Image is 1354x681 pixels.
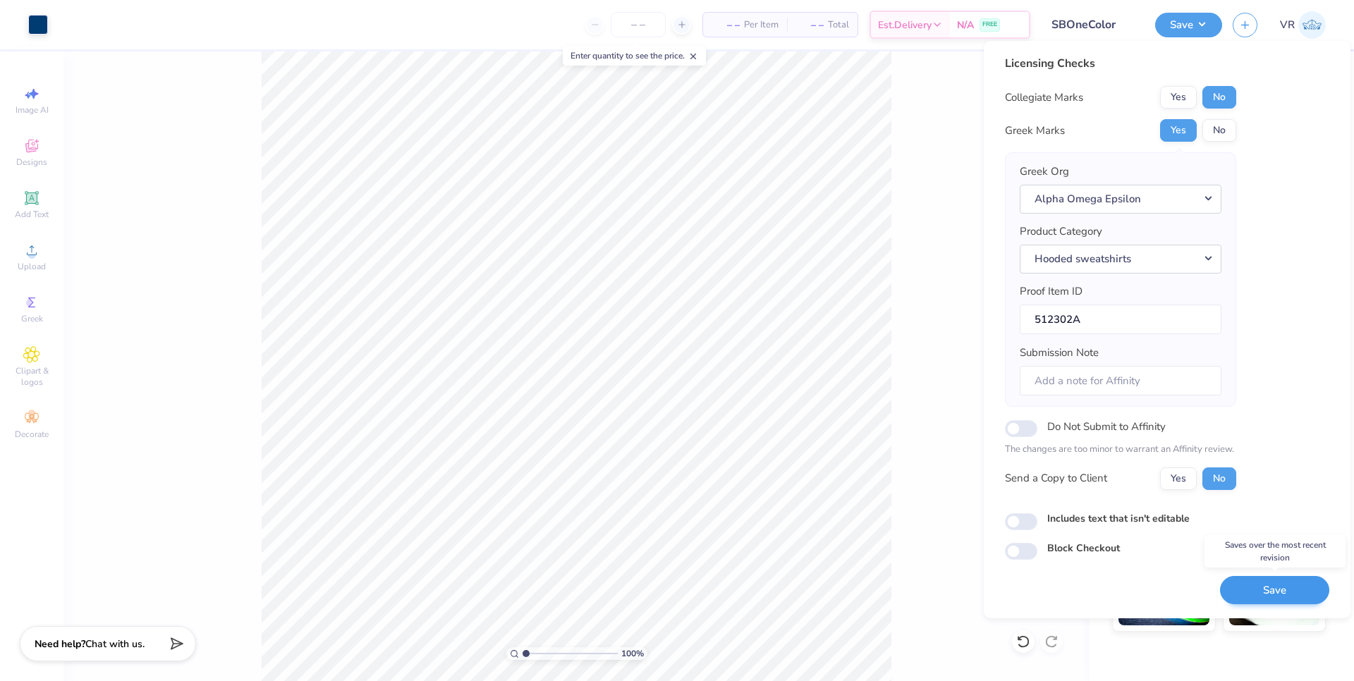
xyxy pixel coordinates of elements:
span: FREE [982,20,997,30]
label: Greek Org [1020,164,1069,180]
span: Chat with us. [85,637,145,651]
button: Yes [1160,86,1197,109]
div: Send a Copy to Client [1005,470,1107,486]
button: No [1202,119,1236,142]
span: Per Item [744,18,779,32]
span: Designs [16,157,47,168]
span: Est. Delivery [878,18,932,32]
button: Save [1220,576,1329,605]
input: Untitled Design [1041,11,1145,39]
label: Proof Item ID [1020,283,1082,300]
p: The changes are too minor to warrant an Affinity review. [1005,443,1236,457]
div: Saves over the most recent revision [1204,535,1346,567]
button: Alpha Omega Epsilon [1020,185,1221,214]
div: Enter quantity to see the price. [563,46,706,66]
label: Do Not Submit to Affinity [1047,417,1166,436]
div: Collegiate Marks [1005,90,1083,106]
span: 100 % [621,647,644,660]
label: Submission Note [1020,345,1099,361]
button: Yes [1160,119,1197,142]
span: Decorate [15,429,49,440]
div: Licensing Checks [1005,55,1236,72]
span: Image AI [16,104,49,116]
span: Clipart & logos [7,365,56,388]
button: Save [1155,13,1222,37]
a: VR [1280,11,1326,39]
input: Add a note for Affinity [1020,366,1221,396]
div: Greek Marks [1005,123,1065,139]
button: No [1202,467,1236,490]
span: Greek [21,313,43,324]
span: Upload [18,261,46,272]
label: Product Category [1020,223,1102,240]
img: Vincent Roxas [1298,11,1326,39]
span: N/A [957,18,974,32]
label: Includes text that isn't editable [1047,511,1190,526]
button: No [1202,86,1236,109]
button: Yes [1160,467,1197,490]
button: Hooded sweatshirts [1020,245,1221,274]
strong: Need help? [35,637,85,651]
span: – – [712,18,740,32]
label: Block Checkout [1047,541,1120,556]
span: – – [795,18,824,32]
input: – – [611,12,666,37]
span: Total [828,18,849,32]
span: VR [1280,17,1295,33]
span: Add Text [15,209,49,220]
